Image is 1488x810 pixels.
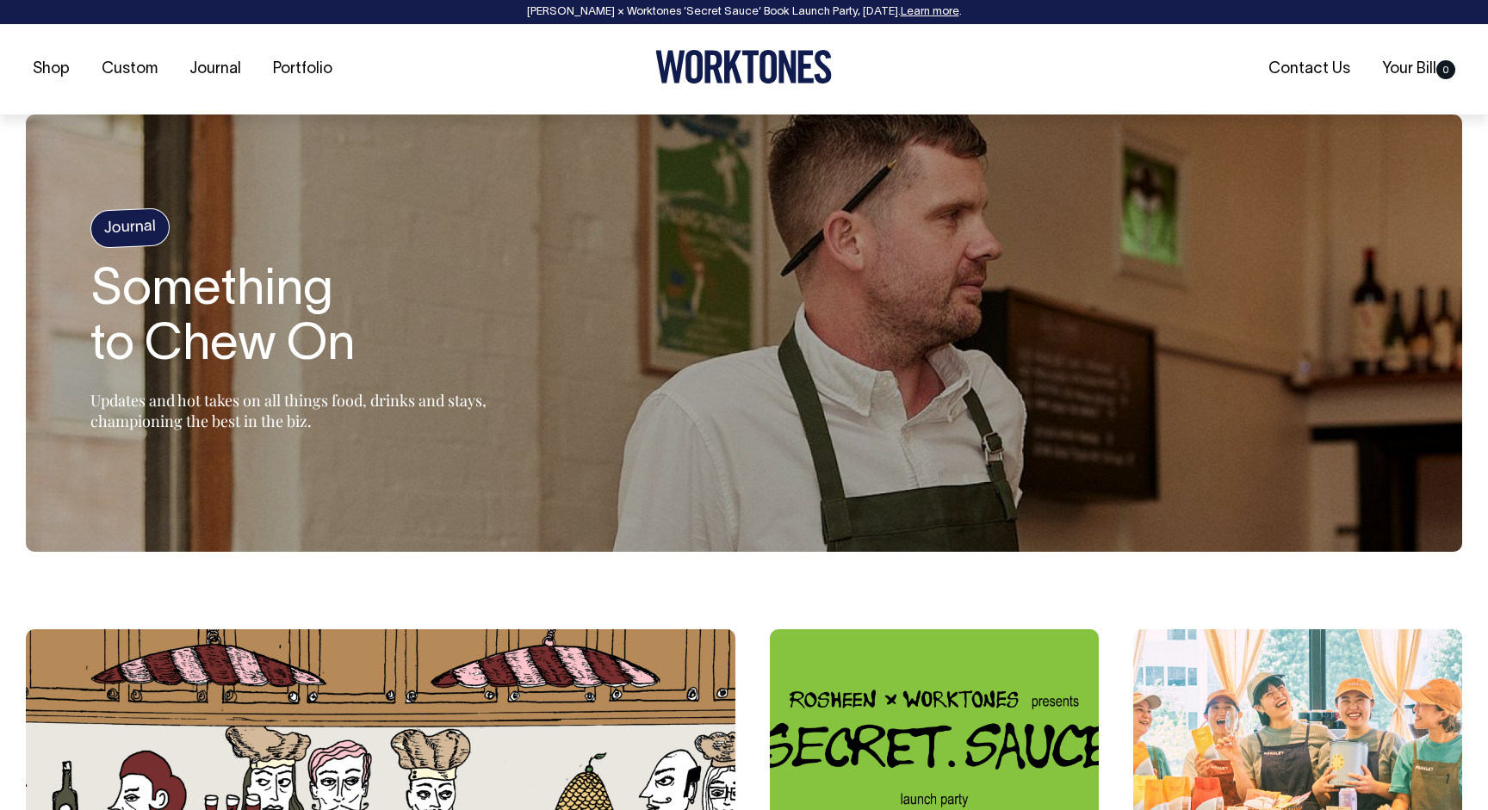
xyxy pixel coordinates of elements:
p: Updates and hot takes on all things food, drinks and stays, championing the best in the biz. [90,390,521,431]
a: Contact Us [1262,55,1357,83]
h4: Journal [90,208,170,250]
a: Custom [95,55,164,83]
a: Learn more [901,7,959,17]
a: Shop [26,55,77,83]
a: Portfolio [266,55,339,83]
h2: Something to Chew On [90,264,521,374]
a: Your Bill0 [1375,55,1462,83]
span: 0 [1436,60,1455,79]
div: [PERSON_NAME] × Worktones ‘Secret Sauce’ Book Launch Party, [DATE]. . [17,6,1471,18]
a: Journal [183,55,248,83]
